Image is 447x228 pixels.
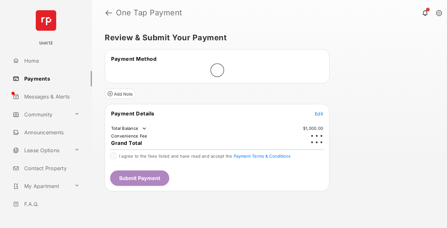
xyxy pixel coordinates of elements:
[10,71,92,86] a: Payments
[111,56,156,62] span: Payment Method
[10,161,92,176] a: Contact Property
[105,34,429,42] h5: Review & Submit Your Payment
[10,89,92,104] a: Messages & Alerts
[111,125,148,132] td: Total Balance
[105,89,136,99] button: Add Note
[10,125,92,140] a: Announcements
[10,178,72,194] a: My Apartment
[116,9,182,17] strong: One Tap Payment
[315,111,323,116] span: Edit
[10,107,72,122] a: Community
[111,110,155,117] span: Payment Details
[234,153,291,159] button: I agree to the fees listed and have read and accept the
[36,10,56,31] img: svg+xml;base64,PHN2ZyB4bWxucz0iaHR0cDovL3d3dy53My5vcmcvMjAwMC9zdmciIHdpZHRoPSI2NCIgaGVpZ2h0PSI2NC...
[10,143,72,158] a: Lease Options
[110,170,169,186] button: Submit Payment
[10,53,92,68] a: Home
[315,110,323,117] button: Edit
[111,133,148,139] td: Convenience Fee
[303,125,323,131] td: $1,000.00
[119,153,291,159] span: I agree to the fees listed and have read and accept the
[10,196,92,212] a: F.A.Q.
[111,140,142,146] span: Grand Total
[39,40,53,46] p: Unit12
